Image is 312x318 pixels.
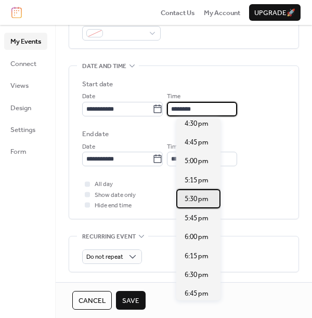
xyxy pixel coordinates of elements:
[82,61,126,72] span: Date and time
[167,91,180,102] span: Time
[82,142,95,152] span: Date
[72,291,112,310] button: Cancel
[185,137,209,148] span: 4:45 pm
[185,288,209,299] span: 6:45 pm
[185,232,209,242] span: 6:00 pm
[10,36,41,47] span: My Events
[185,251,209,261] span: 6:15 pm
[95,179,113,190] span: All day
[204,7,240,18] a: My Account
[122,296,139,306] span: Save
[161,7,195,18] a: Contact Us
[4,33,47,49] a: My Events
[79,296,106,306] span: Cancel
[167,142,180,152] span: Time
[82,91,95,102] span: Date
[4,55,47,72] a: Connect
[82,231,136,242] span: Recurring event
[82,79,113,89] div: Start date
[185,194,209,204] span: 5:30 pm
[4,143,47,160] a: Form
[185,213,209,223] span: 5:45 pm
[10,81,29,91] span: Views
[185,270,209,280] span: 6:30 pm
[4,121,47,138] a: Settings
[161,8,195,18] span: Contact Us
[4,99,47,116] a: Design
[249,4,301,21] button: Upgrade🚀
[254,8,295,18] span: Upgrade 🚀
[185,175,209,186] span: 5:15 pm
[82,129,109,139] div: End date
[185,118,209,129] span: 4:30 pm
[11,7,22,18] img: logo
[116,291,146,310] button: Save
[4,77,47,94] a: Views
[95,201,132,211] span: Hide end time
[10,125,35,135] span: Settings
[10,103,31,113] span: Design
[95,190,136,201] span: Show date only
[204,8,240,18] span: My Account
[185,156,209,166] span: 5:00 pm
[10,147,27,157] span: Form
[86,251,123,263] span: Do not repeat
[10,59,36,69] span: Connect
